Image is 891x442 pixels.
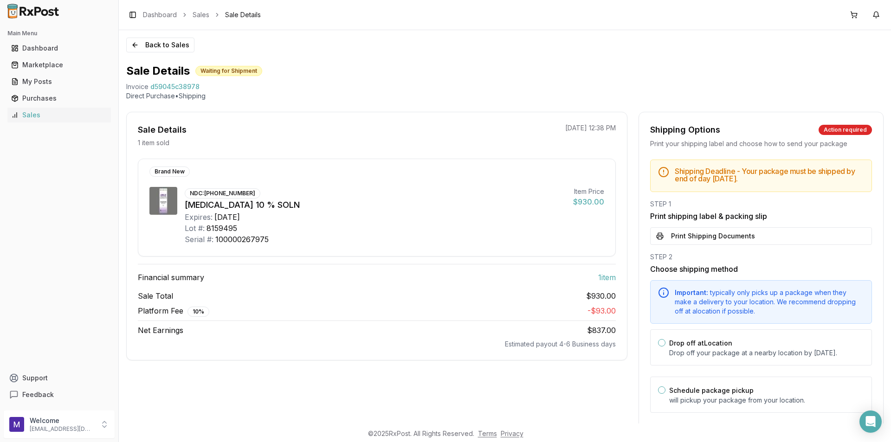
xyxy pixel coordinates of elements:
div: Waiting for Shipment [195,66,262,76]
div: typically only picks up a package when they make a delivery to your location. We recommend droppi... [675,288,864,316]
label: Drop off at Location [669,339,732,347]
div: [DATE] [214,211,240,223]
span: 1 item [598,272,616,283]
img: User avatar [9,417,24,432]
span: Sale Total [138,290,173,301]
button: Print Shipping Documents [650,227,872,245]
span: Important: [675,288,708,296]
div: Expires: [185,211,213,223]
p: will pickup your package from your location. [669,396,864,405]
div: Dashboard [11,44,107,53]
div: [MEDICAL_DATA] 10 % SOLN [185,199,566,211]
button: Sales [4,108,115,122]
h5: Shipping Deadline - Your package must be shipped by end of day [DATE] . [675,167,864,182]
p: Direct Purchase • Shipping [126,91,884,101]
div: Marketplace [11,60,107,70]
span: Sale Details [225,10,261,19]
a: Purchases [7,90,111,107]
a: Marketplace [7,57,111,73]
p: Drop off your package at a nearby location by [DATE] . [669,348,864,358]
h3: Print shipping label & packing slip [650,211,872,222]
span: - $93.00 [588,306,616,315]
button: Marketplace [4,58,115,72]
p: [DATE] 12:38 PM [565,123,616,133]
img: Jublia 10 % SOLN [149,187,177,215]
div: $930.00 [573,196,604,207]
div: Item Price [573,187,604,196]
a: Terms [478,429,497,437]
a: Dashboard [143,10,177,19]
div: Estimated payout 4-6 Business days [138,340,616,349]
div: My Posts [11,77,107,86]
a: My Posts [7,73,111,90]
nav: breadcrumb [143,10,261,19]
h2: Main Menu [7,30,111,37]
p: Welcome [30,416,94,425]
div: Serial #: [185,234,213,245]
button: Purchases [4,91,115,106]
a: Dashboard [7,40,111,57]
div: Purchases [11,94,107,103]
div: Sale Details [138,123,187,136]
a: Sales [7,107,111,123]
span: Platform Fee [138,305,209,317]
button: Dashboard [4,41,115,56]
span: $930.00 [586,290,616,301]
span: $837.00 [587,326,616,335]
div: STEP 2 [650,252,872,262]
div: Print your shipping label and choose how to send your package [650,139,872,148]
span: d59045c38978 [150,82,200,91]
button: Back to Sales [126,38,194,52]
a: Privacy [501,429,523,437]
img: RxPost Logo [4,4,63,19]
h1: Sale Details [126,64,190,78]
label: Schedule package pickup [669,386,754,394]
div: 100000267975 [215,234,269,245]
div: Shipping Options [650,123,720,136]
h3: Choose shipping method [650,263,872,275]
div: Brand New [149,167,190,177]
span: Feedback [22,390,54,399]
a: Sales [193,10,209,19]
div: 10 % [187,307,209,317]
div: Action required [819,125,872,135]
span: Financial summary [138,272,204,283]
div: Sales [11,110,107,120]
button: Feedback [4,386,115,403]
span: Net Earnings [138,325,183,336]
div: STEP 1 [650,199,872,209]
div: Invoice [126,82,148,91]
div: Open Intercom Messenger [859,410,882,433]
button: Support [4,370,115,386]
div: NDC: [PHONE_NUMBER] [185,188,260,199]
button: My Posts [4,74,115,89]
p: 1 item sold [138,138,169,147]
div: 8159495 [207,223,237,234]
p: [EMAIL_ADDRESS][DOMAIN_NAME] [30,425,94,433]
div: Lot #: [185,223,205,234]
